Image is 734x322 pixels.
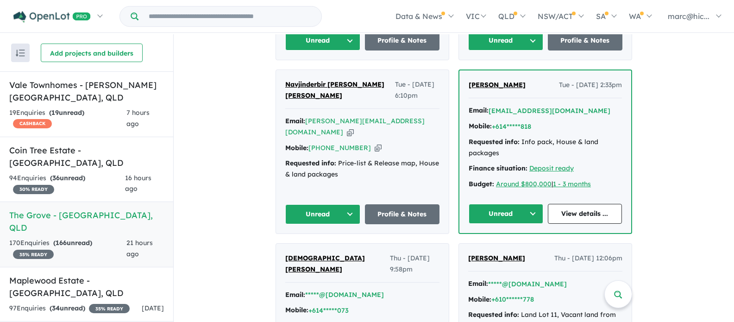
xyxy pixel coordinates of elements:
[51,108,59,117] span: 19
[468,31,543,51] button: Unread
[126,239,153,258] span: 21 hours ago
[285,306,308,314] strong: Mobile:
[468,279,488,288] strong: Email:
[347,127,354,137] button: Copy
[468,310,519,319] strong: Requested info:
[554,253,622,264] span: Thu - [DATE] 12:06pm
[468,253,525,264] a: [PERSON_NAME]
[140,6,320,26] input: Try estate name, suburb, builder or developer
[9,274,164,299] h5: Maplewood Estate - [GEOGRAPHIC_DATA] , QLD
[285,290,305,299] strong: Email:
[469,106,489,114] strong: Email:
[49,108,84,117] strong: ( unread)
[469,204,543,224] button: Unread
[668,12,709,21] span: marc@hic...
[285,80,384,100] span: Navjinderbir [PERSON_NAME] [PERSON_NAME]
[285,144,308,152] strong: Mobile:
[285,31,360,51] button: Unread
[468,295,491,303] strong: Mobile:
[469,138,520,146] strong: Requested info:
[469,164,527,172] strong: Finance situation:
[52,174,60,182] span: 36
[285,79,395,101] a: Navjinderbir [PERSON_NAME] [PERSON_NAME]
[469,137,622,159] div: Info pack, House & land packages
[16,50,25,57] img: sort.svg
[50,174,85,182] strong: ( unread)
[469,80,526,91] a: [PERSON_NAME]
[41,44,143,62] button: Add projects and builders
[390,253,439,275] span: Thu - [DATE] 9:58pm
[9,107,126,130] div: 19 Enquir ies
[9,79,164,104] h5: Vale Townhomes - [PERSON_NAME][GEOGRAPHIC_DATA] , QLD
[9,144,164,169] h5: Coin Tree Estate - [GEOGRAPHIC_DATA] , QLD
[365,204,440,224] a: Profile & Notes
[285,204,360,224] button: Unread
[125,174,151,193] span: 16 hours ago
[142,304,164,312] span: [DATE]
[53,239,92,247] strong: ( unread)
[13,185,54,194] span: 30 % READY
[469,180,494,188] strong: Budget:
[548,204,622,224] a: View details ...
[89,304,130,313] span: 35 % READY
[469,81,526,89] span: [PERSON_NAME]
[395,79,439,101] span: Tue - [DATE] 6:10pm
[13,119,52,128] span: CASHBACK
[285,158,439,180] div: Price-list & Release map, House & land packages
[548,31,623,51] a: Profile & Notes
[9,238,126,260] div: 170 Enquir ies
[496,180,552,188] a: Around $800,000
[52,304,60,312] span: 34
[529,164,574,172] a: Deposit ready
[285,159,336,167] strong: Requested info:
[553,180,591,188] a: 1 - 3 months
[375,143,382,153] button: Copy
[285,254,365,273] span: [DEMOGRAPHIC_DATA][PERSON_NAME]
[13,11,91,23] img: Openlot PRO Logo White
[468,254,525,262] span: [PERSON_NAME]
[308,144,371,152] a: [PHONE_NUMBER]
[285,117,425,136] a: [PERSON_NAME][EMAIL_ADDRESS][DOMAIN_NAME]
[469,122,492,130] strong: Mobile:
[56,239,67,247] span: 166
[559,80,622,91] span: Tue - [DATE] 2:33pm
[489,106,610,116] button: [EMAIL_ADDRESS][DOMAIN_NAME]
[50,304,85,312] strong: ( unread)
[285,117,305,125] strong: Email:
[285,253,390,275] a: [DEMOGRAPHIC_DATA][PERSON_NAME]
[9,303,130,314] div: 97 Enquir ies
[9,209,164,234] h5: The Grove - [GEOGRAPHIC_DATA] , QLD
[13,250,54,259] span: 35 % READY
[469,179,622,190] div: |
[126,108,150,128] span: 7 hours ago
[9,173,125,195] div: 94 Enquir ies
[365,31,440,51] a: Profile & Notes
